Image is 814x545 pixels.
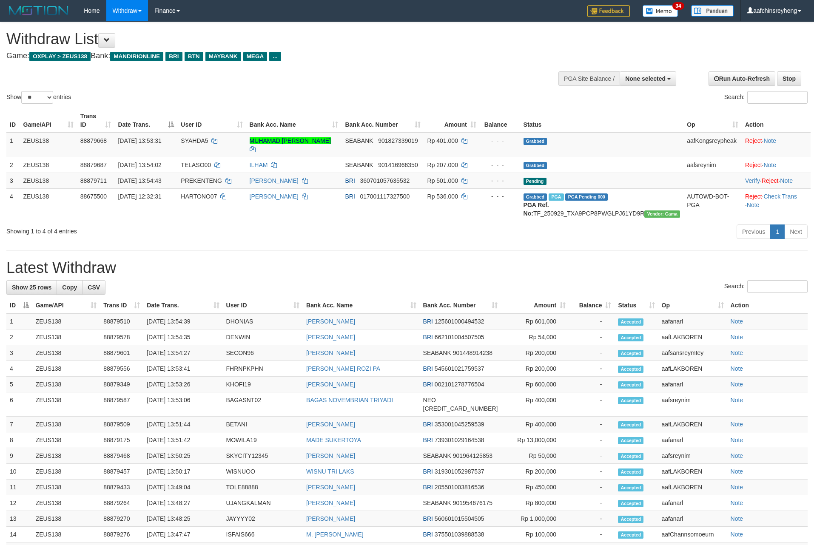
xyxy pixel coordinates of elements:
td: - [569,464,615,480]
a: Run Auto-Refresh [709,71,775,86]
th: Bank Acc. Number: activate to sort column ascending [420,298,501,313]
td: 1 [6,133,20,157]
span: Accepted [618,381,643,389]
span: Accepted [618,484,643,491]
a: [PERSON_NAME] [306,334,355,341]
span: Copy 901827339019 to clipboard [378,137,418,144]
span: Accepted [618,516,643,523]
td: Rp 800,000 [501,495,569,511]
td: 88879468 [100,448,143,464]
a: [PERSON_NAME] [306,515,355,522]
span: Copy 901954676175 to clipboard [453,500,492,506]
span: Copy 545601021759537 to clipboard [435,365,484,372]
td: AUTOWD-BOT-PGA [683,188,742,221]
th: Balance: activate to sort column ascending [569,298,615,313]
th: Game/API: activate to sort column ascending [20,108,77,133]
span: NEO [423,397,436,403]
td: [DATE] 13:48:25 [143,511,222,527]
div: - - - [483,192,517,201]
td: - [569,448,615,464]
td: - [569,313,615,329]
a: Verify [745,177,760,184]
span: BRI [423,381,433,388]
span: Accepted [618,318,643,326]
td: 88879601 [100,345,143,361]
td: 88879276 [100,527,143,542]
td: Rp 200,000 [501,345,569,361]
span: Copy 125601000494532 to clipboard [435,318,484,325]
a: CSV [82,280,105,295]
a: Copy [57,280,83,295]
a: [PERSON_NAME] ROZI PA [306,365,380,372]
td: 8 [6,432,32,448]
td: [DATE] 13:54:35 [143,329,222,345]
a: Reject [745,162,762,168]
a: Note [747,202,760,208]
img: Feedback.jpg [587,5,630,17]
td: 10 [6,464,32,480]
td: ZEUS138 [32,345,100,361]
span: Show 25 rows [12,284,51,291]
th: Game/API: activate to sort column ascending [32,298,100,313]
td: aafLAKBOREN [658,361,727,377]
span: BRI [345,193,355,200]
td: aafanarl [658,511,727,527]
a: 1 [770,224,785,239]
td: 12 [6,495,32,511]
th: Status: activate to sort column ascending [615,298,658,313]
span: Rp 401.000 [427,137,458,144]
a: Note [731,334,743,341]
a: Note [731,515,743,522]
td: Rp 54,000 [501,329,569,345]
td: [DATE] 13:53:41 [143,361,222,377]
td: - [569,495,615,511]
td: 13 [6,511,32,527]
td: DENWIN [223,329,303,345]
td: aafLAKBOREN [658,464,727,480]
span: SEABANK [423,349,451,356]
td: Rp 200,000 [501,361,569,377]
td: - [569,377,615,392]
td: Rp 600,000 [501,377,569,392]
a: Note [731,500,743,506]
span: Marked by aaftrukkakada [549,193,564,201]
td: Rp 50,000 [501,448,569,464]
span: Copy 353001045259539 to clipboard [435,421,484,428]
th: Action [727,298,808,313]
select: Showentries [21,91,53,104]
td: Rp 400,000 [501,392,569,417]
a: Reject [762,177,779,184]
th: Bank Acc. Name: activate to sort column ascending [303,298,420,313]
td: BETANI [223,417,303,432]
a: Note [731,365,743,372]
td: ZEUS138 [32,495,100,511]
span: Accepted [618,500,643,507]
div: - - - [483,136,517,145]
td: 5 [6,377,32,392]
td: [DATE] 13:54:27 [143,345,222,361]
span: PREKENTENG [181,177,222,184]
td: 2 [6,157,20,173]
a: Note [731,468,743,475]
span: Vendor URL: https://trx31.1velocity.biz [644,210,680,218]
span: 88879711 [80,177,107,184]
span: Accepted [618,437,643,444]
a: Stop [777,71,801,86]
td: Rp 1,000,000 [501,511,569,527]
th: Trans ID: activate to sort column ascending [100,298,143,313]
td: 88879457 [100,464,143,480]
a: Previous [737,224,771,239]
span: SEABANK [423,452,451,459]
td: ZEUS138 [32,392,100,417]
th: Trans ID: activate to sort column ascending [77,108,115,133]
span: Copy 360701057635532 to clipboard [360,177,410,184]
td: ZEUS138 [32,313,100,329]
td: [DATE] 13:48:27 [143,495,222,511]
span: BRI [423,437,433,443]
td: 3 [6,173,20,188]
td: BAGASNT02 [223,392,303,417]
span: SEABANK [345,162,373,168]
td: [DATE] 13:50:25 [143,448,222,464]
span: SYAHDA5 [181,137,208,144]
td: 7 [6,417,32,432]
